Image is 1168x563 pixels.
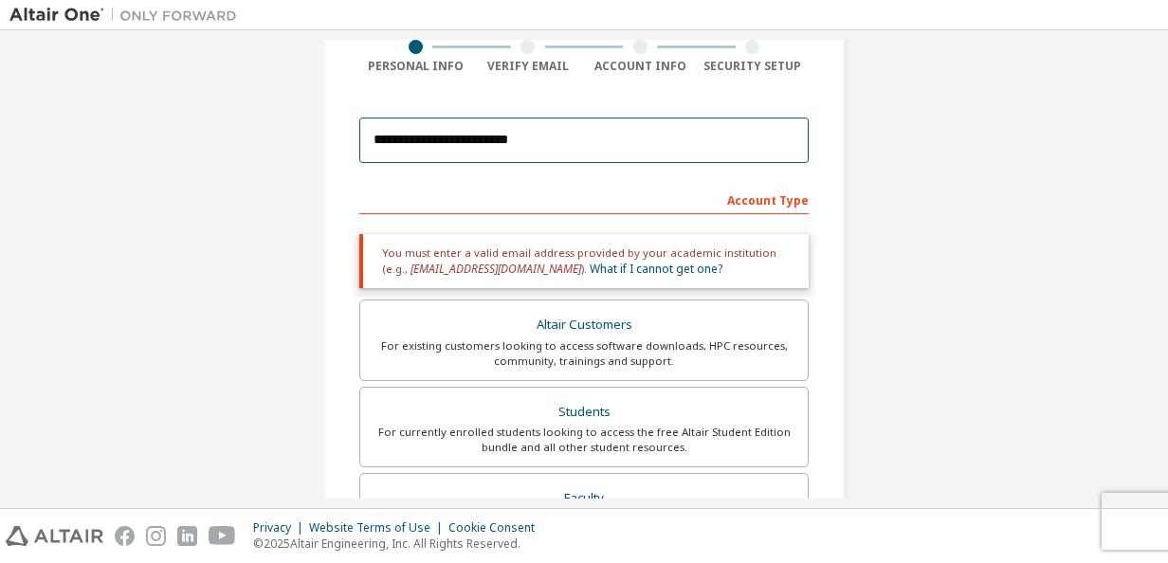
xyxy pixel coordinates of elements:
p: © 2025 Altair Engineering, Inc. All Rights Reserved. [253,536,546,552]
div: Verify Email [472,59,585,74]
div: You must enter a valid email address provided by your academic institution (e.g., ). [359,234,809,288]
div: Altair Customers [372,312,796,338]
div: Personal Info [359,59,472,74]
img: youtube.svg [209,526,236,546]
img: instagram.svg [146,526,166,546]
span: [EMAIL_ADDRESS][DOMAIN_NAME] [411,261,581,277]
div: Faculty [372,485,796,512]
img: facebook.svg [115,526,135,546]
div: For existing customers looking to access software downloads, HPC resources, community, trainings ... [372,338,796,369]
div: Account Type [359,184,809,214]
a: What if I cannot get one? [590,261,722,277]
div: Cookie Consent [448,520,546,536]
div: Website Terms of Use [309,520,448,536]
div: Students [372,399,796,426]
img: altair_logo.svg [6,526,103,546]
div: For currently enrolled students looking to access the free Altair Student Edition bundle and all ... [372,425,796,455]
img: linkedin.svg [177,526,197,546]
div: Account Info [584,59,697,74]
div: Privacy [253,520,309,536]
img: Altair One [9,6,246,25]
div: Security Setup [697,59,810,74]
